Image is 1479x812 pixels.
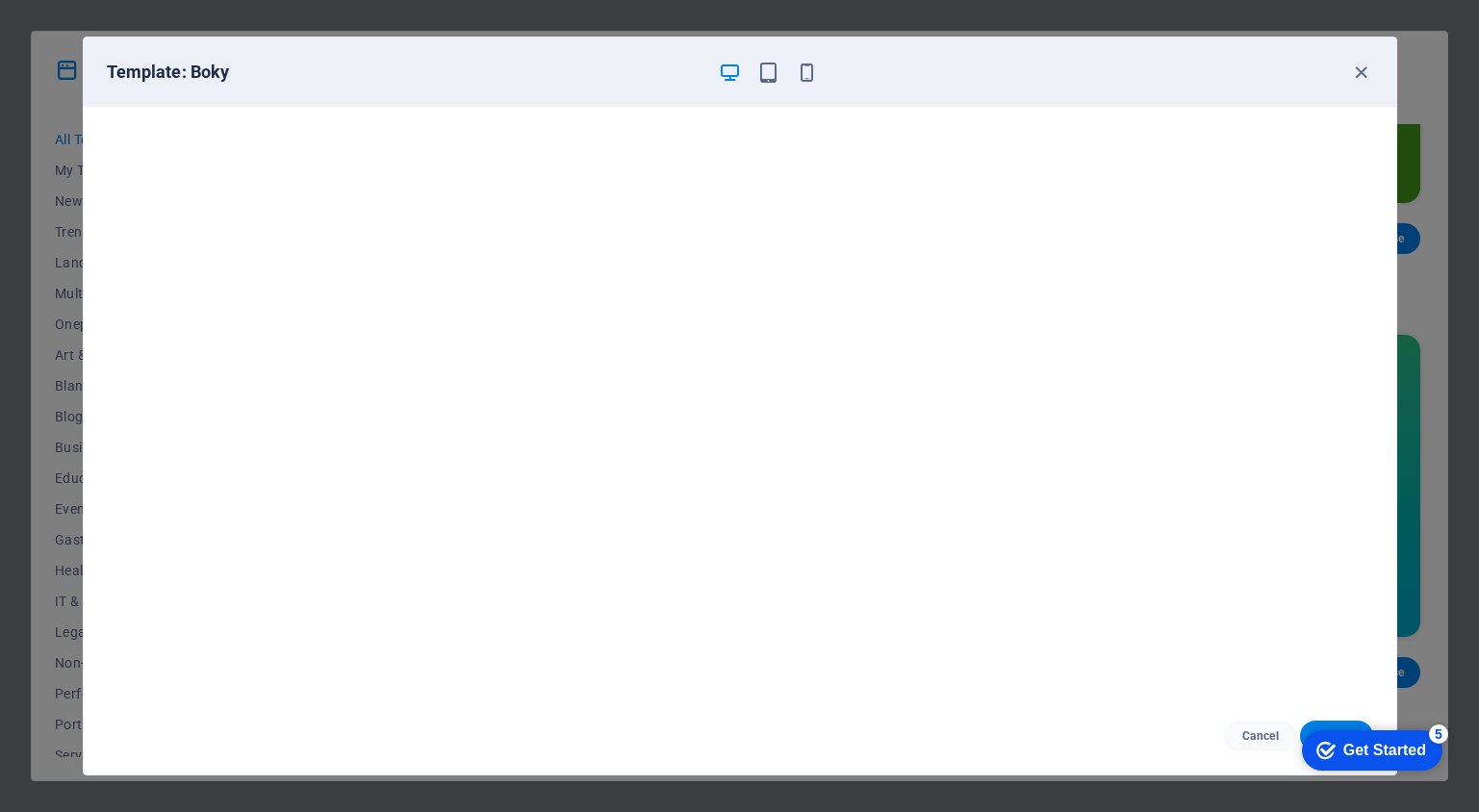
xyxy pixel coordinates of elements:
[142,4,162,23] div: 5
[15,10,156,50] div: Get Started 5 items remaining, 0% complete
[57,21,140,38] div: Get Started
[107,61,703,84] h6: Template: Boky
[1224,721,1296,751] button: Cancel
[1239,728,1281,744] span: Cancel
